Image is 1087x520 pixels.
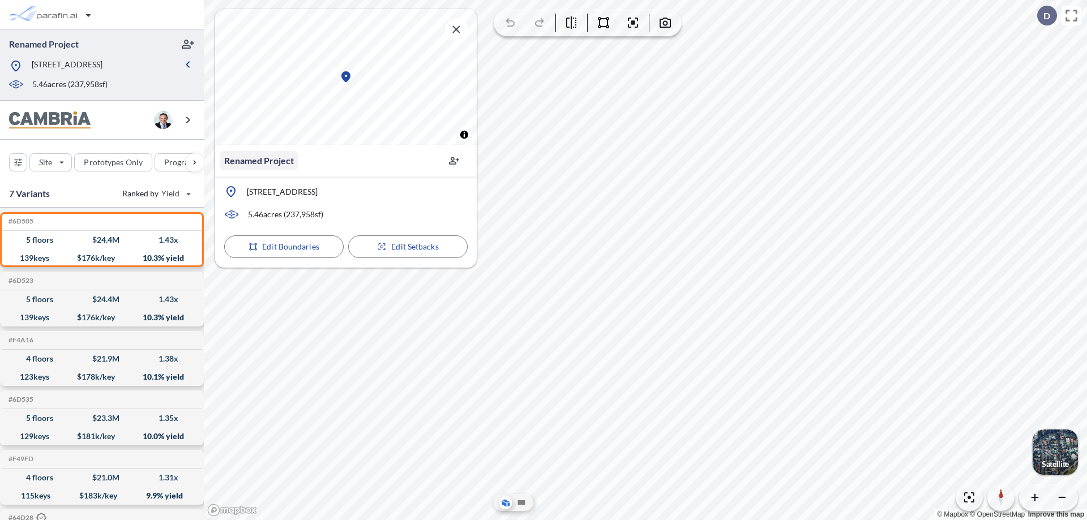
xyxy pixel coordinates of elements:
[248,209,323,220] p: 5.46 acres ( 237,958 sf)
[215,9,477,145] canvas: Map
[29,153,72,171] button: Site
[339,70,353,84] div: Map marker
[515,496,528,509] button: Site Plan
[84,157,143,168] p: Prototypes Only
[1042,459,1069,469] p: Satellite
[461,128,468,141] span: Toggle attribution
[6,396,33,403] h5: Click to copy the code
[457,128,471,141] button: Toggle attribution
[9,111,91,129] img: BrandImage
[74,153,152,171] button: Prototypes Only
[113,184,198,203] button: Ranked by Yield
[391,241,438,252] p: Edit Setbacks
[6,217,33,225] h5: Click to copy the code
[9,187,50,200] p: 7 Variants
[207,504,257,517] a: Mapbox homepage
[154,111,172,129] img: user logo
[6,455,33,463] h5: Click to copy the code
[32,79,108,91] p: 5.46 acres ( 237,958 sf)
[164,157,196,168] p: Program
[247,186,318,197] p: [STREET_ADDRESS]
[262,241,319,252] p: Edit Boundaries
[970,510,1025,518] a: OpenStreetMap
[1033,429,1078,475] img: Switcher Image
[1043,11,1050,21] p: D
[155,153,216,171] button: Program
[32,59,102,73] p: [STREET_ADDRESS]
[224,154,294,167] p: Renamed Project
[937,510,968,518] a: Mapbox
[6,336,33,344] h5: Click to copy the code
[1033,429,1078,475] button: Switcher ImageSatellite
[9,38,79,50] p: Renamed Project
[6,277,33,285] h5: Click to copy the code
[499,496,512,509] button: Aerial View
[224,235,344,258] button: Edit Boundaries
[1028,510,1084,518] a: Improve this map
[39,157,52,168] p: Site
[161,188,180,199] span: Yield
[348,235,468,258] button: Edit Setbacks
